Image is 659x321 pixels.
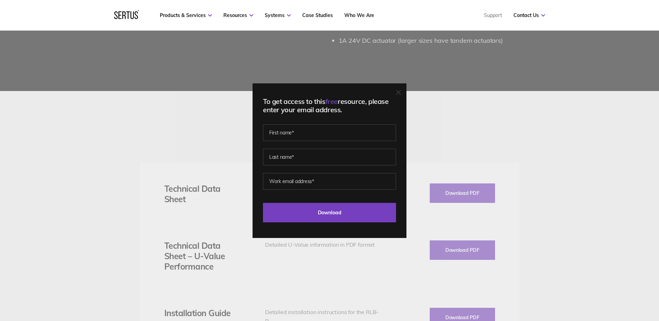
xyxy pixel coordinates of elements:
[160,12,212,18] a: Products & Services
[513,12,545,18] a: Contact Us
[263,203,396,222] input: Download
[534,240,659,321] iframe: Chat Widget
[302,12,333,18] a: Case Studies
[326,97,338,106] span: free
[263,97,396,114] div: To get access to this resource, please enter your email address.
[223,12,253,18] a: Resources
[344,12,374,18] a: Who We Are
[263,173,396,190] input: Work email address*
[265,12,291,18] a: Systems
[263,124,396,141] input: First name*
[263,149,396,165] input: Last name*
[484,12,502,18] a: Support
